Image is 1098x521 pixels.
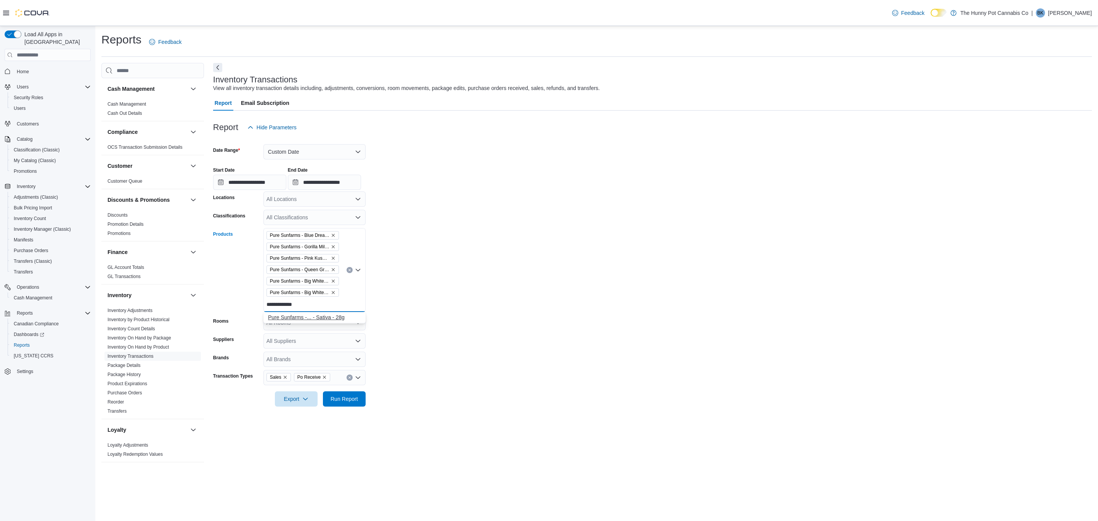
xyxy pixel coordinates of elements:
[8,224,94,235] button: Inventory Manager (Classic)
[14,82,91,92] span: Users
[14,237,33,243] span: Manifests
[331,233,335,238] button: Remove Pure Sunfarms - Blue Dream Pre-Rolls - 10x0.3g from selection in this group
[14,226,71,232] span: Inventory Manager (Classic)
[108,362,141,368] span: Package Details
[270,266,329,273] span: Pure Sunfarms - Queen Green Pre-Roll - 10x0.35g
[108,426,187,434] button: Loyalty
[108,265,144,270] a: GL Account Totals
[266,254,339,262] span: Pure Sunfarms - Pink Kush Pre-Rolls - 10x0.3g
[108,196,170,204] h3: Discounts & Promotions
[108,162,132,170] h3: Customer
[14,309,91,318] span: Reports
[8,192,94,203] button: Adjustments (Classic)
[101,306,204,419] div: Inventory
[2,308,94,318] button: Reports
[11,351,56,360] a: [US_STATE] CCRS
[901,9,925,17] span: Feedback
[11,156,59,165] a: My Catalog (Classic)
[101,32,141,47] h1: Reports
[266,231,339,240] span: Pure Sunfarms - Blue Dream Pre-Rolls - 10x0.3g
[8,155,94,166] button: My Catalog (Classic)
[331,279,335,283] button: Remove Pure Sunfarms - Big White Pre-Roll - 10x0.35g from selection in this group
[11,330,91,339] span: Dashboards
[14,353,53,359] span: [US_STATE] CCRS
[14,309,36,318] button: Reports
[11,319,91,328] span: Canadian Compliance
[108,381,147,387] span: Product Expirations
[108,308,152,313] a: Inventory Adjustments
[355,267,361,273] button: Close list of options
[108,353,154,359] span: Inventory Transactions
[108,264,144,270] span: GL Account Totals
[108,274,141,279] a: GL Transactions
[189,127,198,137] button: Compliance
[14,82,32,92] button: Users
[355,356,361,362] button: Open list of options
[266,243,339,251] span: Pure Sunfarms - Gorilla Milk Pre-Roll - 10x0.35g
[11,193,91,202] span: Adjustments (Classic)
[108,221,144,227] span: Promotion Details
[14,119,91,129] span: Customers
[266,373,291,381] span: Sales
[347,375,353,381] button: Clear input
[11,93,91,102] span: Security Roles
[11,341,33,350] a: Reports
[11,267,91,277] span: Transfers
[108,451,163,457] span: Loyalty Redemption Values
[108,222,144,227] a: Promotion Details
[17,310,33,316] span: Reports
[14,331,44,338] span: Dashboards
[108,231,131,236] a: Promotions
[1048,8,1092,18] p: [PERSON_NAME]
[17,183,35,190] span: Inventory
[270,254,329,262] span: Pure Sunfarms - Pink Kush Pre-Rolls - 10x0.3g
[14,215,46,222] span: Inventory Count
[11,93,46,102] a: Security Roles
[8,145,94,155] button: Classification (Classic)
[8,329,94,340] a: Dashboards
[189,195,198,204] button: Discounts & Promotions
[189,161,198,170] button: Customer
[331,290,335,295] button: Remove Pure Sunfarms - Big White - 28g from selection in this group
[355,338,361,344] button: Open list of options
[213,175,286,190] input: Press the down key to open a popover containing a calendar.
[297,373,321,381] span: Po Receive
[294,373,330,381] span: Po Receive
[213,195,235,201] label: Locations
[108,307,152,314] span: Inventory Adjustments
[108,212,128,218] span: Discounts
[108,144,183,150] span: OCS Transaction Submission Details
[8,318,94,329] button: Canadian Compliance
[8,235,94,245] button: Manifests
[8,166,94,177] button: Promotions
[14,321,59,327] span: Canadian Compliance
[14,135,91,144] span: Catalog
[331,267,335,272] button: Remove Pure Sunfarms - Queen Green Pre-Roll - 10x0.35g from selection in this group
[270,243,329,251] span: Pure Sunfarms - Gorilla Milk Pre-Roll - 10x0.35g
[2,134,94,145] button: Catalog
[108,399,124,405] span: Reorder
[11,167,91,176] span: Promotions
[14,158,56,164] span: My Catalog (Classic)
[11,319,62,328] a: Canadian Compliance
[101,143,204,155] div: Compliance
[108,85,187,93] button: Cash Management
[14,269,33,275] span: Transfers
[17,136,32,142] span: Catalog
[14,205,52,211] span: Bulk Pricing Import
[11,330,47,339] a: Dashboards
[11,167,40,176] a: Promotions
[8,267,94,277] button: Transfers
[15,9,50,17] img: Cova
[213,167,235,173] label: Start Date
[108,335,171,341] a: Inventory On Hand by Package
[108,408,127,414] a: Transfers
[263,312,366,323] div: Choose from the following options
[108,230,131,236] span: Promotions
[11,293,91,302] span: Cash Management
[213,75,297,84] h3: Inventory Transactions
[355,375,361,381] button: Open list of options
[14,367,91,376] span: Settings
[108,248,128,256] h3: Finance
